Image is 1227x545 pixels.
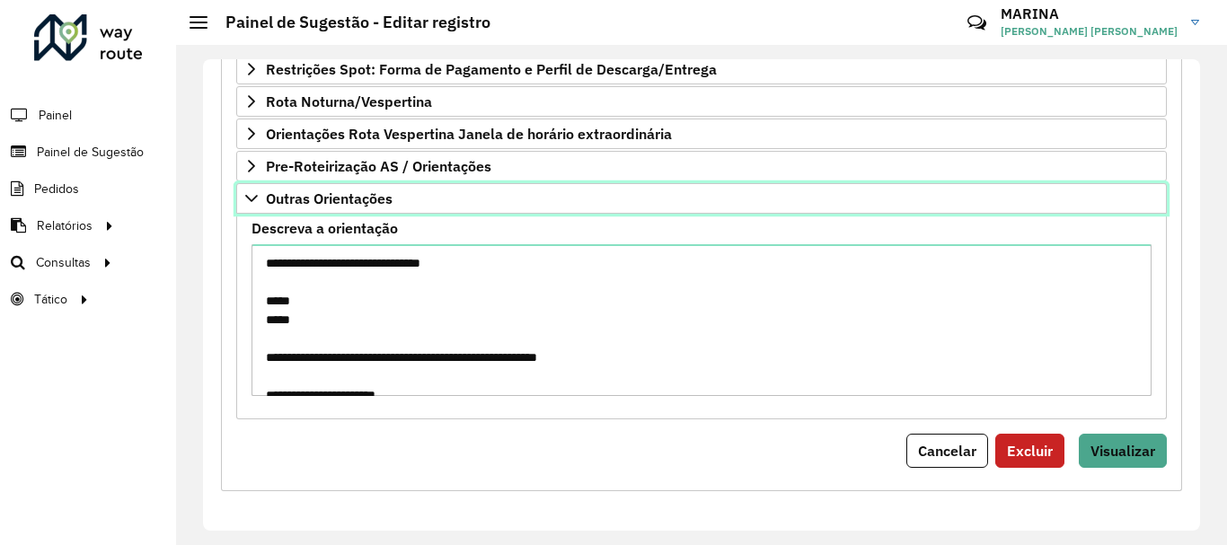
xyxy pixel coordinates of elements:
a: Contato Rápido [958,4,996,42]
button: Cancelar [906,434,988,468]
span: Tático [34,290,67,309]
span: Cancelar [918,442,976,460]
span: Orientações Rota Vespertina Janela de horário extraordinária [266,127,672,141]
span: [PERSON_NAME] [PERSON_NAME] [1001,23,1178,40]
label: Descreva a orientação [252,217,398,239]
span: Outras Orientações [266,191,393,206]
a: Restrições Spot: Forma de Pagamento e Perfil de Descarga/Entrega [236,54,1167,84]
span: Painel de Sugestão [37,143,144,162]
h3: MARINA [1001,5,1178,22]
span: Visualizar [1090,442,1155,460]
span: Rota Noturna/Vespertina [266,94,432,109]
span: Excluir [1007,442,1053,460]
a: Rota Noturna/Vespertina [236,86,1167,117]
a: Outras Orientações [236,183,1167,214]
span: Painel [39,106,72,125]
a: Orientações Rota Vespertina Janela de horário extraordinária [236,119,1167,149]
h2: Painel de Sugestão - Editar registro [207,13,490,32]
button: Excluir [995,434,1064,468]
div: Outras Orientações [236,214,1167,419]
span: Pre-Roteirização AS / Orientações [266,159,491,173]
span: Restrições Spot: Forma de Pagamento e Perfil de Descarga/Entrega [266,62,717,76]
span: Pedidos [34,180,79,198]
span: Relatórios [37,216,93,235]
span: Consultas [36,253,91,272]
button: Visualizar [1079,434,1167,468]
a: Pre-Roteirização AS / Orientações [236,151,1167,181]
